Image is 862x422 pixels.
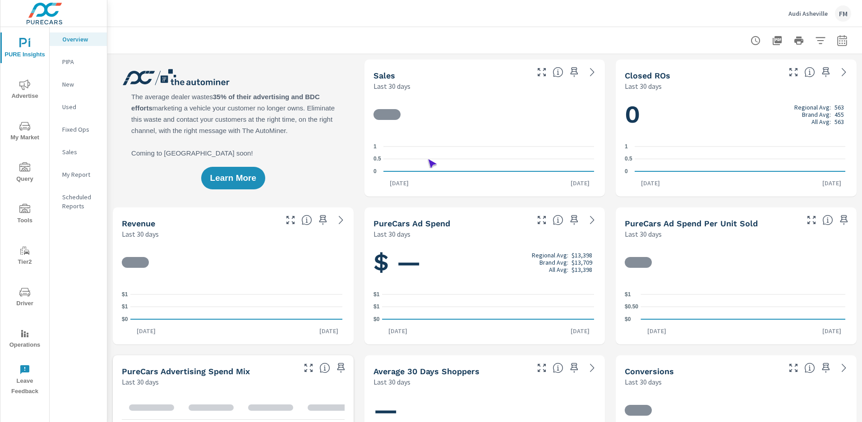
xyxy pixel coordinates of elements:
[625,376,662,387] p: Last 30 days
[3,364,46,397] span: Leave Feedback
[122,376,159,387] p: Last 30 days
[837,213,851,227] span: Save this to your personalized report
[625,304,638,310] text: $0.50
[553,362,563,373] span: A rolling 30 day total of daily Shoppers on the dealership website, averaged over the selected da...
[373,316,380,322] text: $0
[50,55,107,69] div: PIPA
[373,247,596,278] h1: $ —
[283,213,298,227] button: Make Fullscreen
[572,252,592,259] p: $13,398
[301,215,312,225] span: Total sales revenue over the selected date range. [Source: This data is sourced from the dealer’s...
[811,32,830,50] button: Apply Filters
[3,121,46,143] span: My Market
[625,81,662,92] p: Last 30 days
[822,215,833,225] span: Average cost of advertising per each vehicle sold at the dealer over the selected date range. The...
[625,219,758,228] h5: PureCars Ad Spend Per Unit Sold
[539,259,568,266] p: Brand Avg:
[383,179,415,188] p: [DATE]
[625,229,662,239] p: Last 30 days
[834,111,844,118] p: 455
[3,328,46,350] span: Operations
[122,219,155,228] h5: Revenue
[567,65,581,79] span: Save this to your personalized report
[62,125,100,134] p: Fixed Ops
[50,145,107,159] div: Sales
[549,266,568,273] p: All Avg:
[834,104,844,111] p: 563
[535,361,549,375] button: Make Fullscreen
[3,38,46,60] span: PURE Insights
[625,156,632,162] text: 0.5
[50,100,107,114] div: Used
[585,213,599,227] a: See more details in report
[819,361,833,375] span: Save this to your personalized report
[572,266,592,273] p: $13,398
[625,71,670,80] h5: Closed ROs
[3,245,46,267] span: Tier2
[62,102,100,111] p: Used
[641,326,673,335] p: [DATE]
[0,27,49,400] div: nav menu
[373,229,410,239] p: Last 30 days
[3,162,46,184] span: Query
[535,65,549,79] button: Make Fullscreen
[373,156,381,162] text: 0.5
[564,179,596,188] p: [DATE]
[122,229,159,239] p: Last 30 days
[585,361,599,375] a: See more details in report
[535,213,549,227] button: Make Fullscreen
[567,213,581,227] span: Save this to your personalized report
[373,304,380,310] text: $1
[62,35,100,44] p: Overview
[210,174,256,182] span: Learn More
[572,259,592,266] p: $13,709
[625,168,628,174] text: 0
[819,65,833,79] span: Save this to your personalized report
[786,361,801,375] button: Make Fullscreen
[316,213,330,227] span: Save this to your personalized report
[373,376,410,387] p: Last 30 days
[3,79,46,101] span: Advertise
[834,118,844,125] p: 563
[532,252,568,259] p: Regional Avg:
[567,361,581,375] span: Save this to your personalized report
[313,326,345,335] p: [DATE]
[833,32,851,50] button: Select Date Range
[62,80,100,89] p: New
[790,32,808,50] button: Print Report
[585,65,599,79] a: See more details in report
[50,123,107,136] div: Fixed Ops
[553,67,563,78] span: Number of vehicles sold by the dealership over the selected date range. [Source: This data is sou...
[625,367,674,376] h5: Conversions
[837,65,851,79] a: See more details in report
[334,213,348,227] a: See more details in report
[625,99,848,130] h1: 0
[625,291,631,298] text: $1
[319,362,330,373] span: This table looks at how you compare to the amount of budget you spend per channel as opposed to y...
[130,326,162,335] p: [DATE]
[816,326,848,335] p: [DATE]
[201,167,265,189] button: Learn More
[122,367,250,376] h5: PureCars Advertising Spend Mix
[3,287,46,309] span: Driver
[804,67,815,78] span: Number of Repair Orders Closed by the selected dealership group over the selected time range. [So...
[373,219,450,228] h5: PureCars Ad Spend
[373,71,395,80] h5: Sales
[50,78,107,91] div: New
[62,147,100,156] p: Sales
[301,361,316,375] button: Make Fullscreen
[835,5,851,22] div: FM
[62,57,100,66] p: PIPA
[553,215,563,225] span: Total cost of media for all PureCars channels for the selected dealership group over the selected...
[373,143,377,150] text: 1
[122,316,128,322] text: $0
[811,118,831,125] p: All Avg:
[788,9,828,18] p: Audi Asheville
[50,190,107,213] div: Scheduled Reports
[373,367,479,376] h5: Average 30 Days Shoppers
[373,168,377,174] text: 0
[50,32,107,46] div: Overview
[635,179,666,188] p: [DATE]
[382,326,414,335] p: [DATE]
[804,213,819,227] button: Make Fullscreen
